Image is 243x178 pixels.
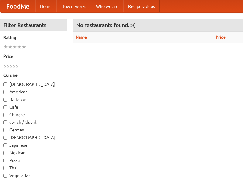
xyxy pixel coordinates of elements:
li: $ [12,62,15,69]
label: [DEMOGRAPHIC_DATA] [3,134,63,141]
label: Cafe [3,104,63,110]
label: American [3,89,63,95]
h5: Rating [3,34,63,40]
input: Cafe [3,105,7,109]
input: Mexican [3,151,7,155]
h5: Price [3,53,63,59]
label: Pizza [3,157,63,163]
label: Chinese [3,112,63,118]
input: Barbecue [3,98,7,102]
label: Japanese [3,142,63,148]
input: Chinese [3,113,7,117]
li: ★ [17,44,22,50]
label: Thai [3,165,63,171]
label: Barbecue [3,96,63,103]
label: Mexican [3,150,63,156]
a: FoodMe [0,0,35,12]
label: Czech / Slovak [3,119,63,125]
input: Vegetarian [3,174,7,178]
ng-pluralize: No restaurants found. :-( [76,22,135,28]
li: $ [6,62,9,69]
input: [DEMOGRAPHIC_DATA] [3,136,7,140]
input: American [3,90,7,94]
label: German [3,127,63,133]
li: ★ [8,44,12,50]
input: Thai [3,166,7,170]
a: Who we are [91,0,123,12]
input: [DEMOGRAPHIC_DATA] [3,82,7,86]
a: Price [216,35,226,40]
li: $ [15,62,19,69]
label: [DEMOGRAPHIC_DATA] [3,81,63,87]
a: How it works [56,0,91,12]
a: Name [76,35,87,40]
h5: Cuisine [3,72,63,78]
li: $ [9,62,12,69]
input: Japanese [3,143,7,147]
input: Pizza [3,159,7,162]
input: Czech / Slovak [3,120,7,124]
li: $ [3,62,6,69]
li: ★ [22,44,26,50]
li: ★ [3,44,8,50]
a: Home [35,0,56,12]
input: German [3,128,7,132]
h4: Filter Restaurants [0,19,67,31]
li: ★ [12,44,17,50]
a: Recipe videos [123,0,160,12]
